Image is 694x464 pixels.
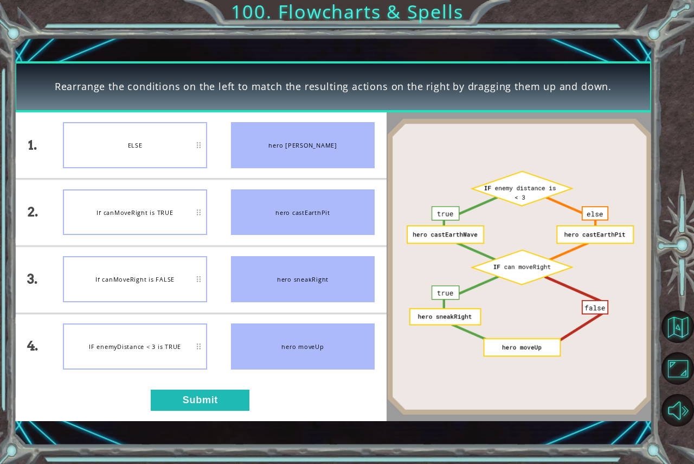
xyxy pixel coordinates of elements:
[661,352,694,385] button: Maximize Browser
[63,189,207,236] div: If canMoveRight is TRUE
[14,112,52,179] div: 1.
[55,80,612,94] span: Rearrange the conditions on the left to match the resulting actions on the right by dragging them...
[14,179,52,245] div: 2.
[63,122,207,168] div: ELSE
[14,246,52,313] div: 3.
[151,390,249,411] button: Submit
[63,256,207,302] div: If canMoveRight is FALSE
[231,122,375,168] div: hero [PERSON_NAME]
[14,314,52,380] div: 4.
[231,189,375,236] div: hero castEarthPit
[661,394,694,427] button: Mute
[231,323,375,370] div: hero moveUp
[663,306,694,348] a: Back to Map
[661,310,694,343] button: Back to Map
[387,118,652,415] img: Interactive Art
[231,256,375,302] div: hero sneakRight
[63,323,207,370] div: IF enemyDistance < 3 is TRUE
